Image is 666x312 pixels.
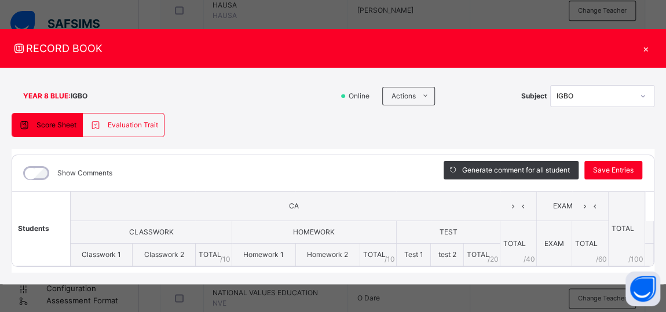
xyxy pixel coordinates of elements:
[12,41,637,56] span: RECORD BOOK
[503,239,526,248] span: TOTAL
[144,250,184,259] span: Classwork 2
[71,91,87,101] span: IGBO
[575,239,598,248] span: TOTAL
[524,254,535,265] span: / 40
[596,254,607,265] span: / 60
[404,250,423,259] span: Test 1
[385,254,395,265] span: / 10
[23,91,71,101] span: YEAR 8 BLUE :
[439,227,457,236] span: TEST
[546,201,580,211] span: EXAM
[199,250,221,259] span: TOTAL
[593,165,634,175] span: Save Entries
[363,250,386,259] span: TOTAL
[637,41,654,56] div: ×
[293,227,335,236] span: HOMEWORK
[557,91,633,101] div: IGBO
[307,250,348,259] span: Homework 2
[79,201,508,211] span: CA
[391,91,416,101] span: Actions
[521,91,547,101] span: Subject
[625,271,660,306] button: Open asap
[129,227,174,236] span: CLASSWORK
[467,250,489,259] span: TOTAL
[36,120,76,130] span: Score Sheet
[220,254,230,265] span: / 10
[544,239,564,248] span: EXAM
[462,165,570,175] span: Generate comment for all student
[18,224,49,233] span: Students
[438,250,456,259] span: test 2
[108,120,158,130] span: Evaluation Trait
[347,91,376,101] span: Online
[82,250,121,259] span: Classwork 1
[609,192,645,266] th: TOTAL
[488,254,499,265] span: / 20
[628,254,643,265] span: /100
[57,168,112,178] label: Show Comments
[243,250,284,259] span: Homework 1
